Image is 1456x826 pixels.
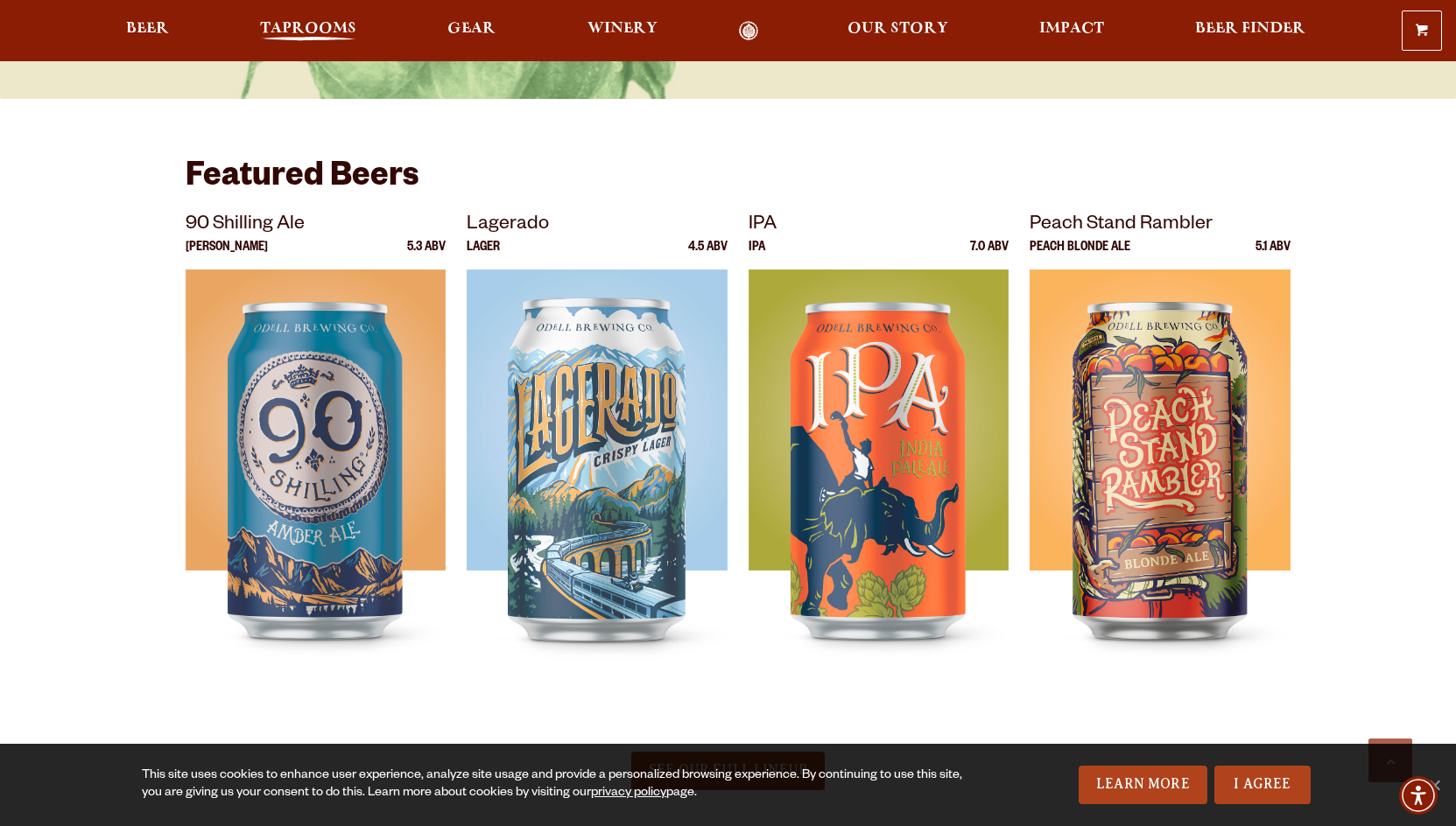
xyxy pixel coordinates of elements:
[186,157,1271,210] h3: Featured Beers
[848,22,948,36] span: Our Story
[1256,241,1291,269] p: 5.1 ABV
[587,22,658,36] span: Winery
[407,241,446,269] p: 5.3 ABV
[749,210,1009,241] p: IPA
[186,269,447,707] img: 90 Shilling Ale
[970,241,1009,269] p: 7.0 ABV
[436,21,507,41] a: Gear
[576,21,669,41] a: Winery
[260,22,356,36] span: Taprooms
[1030,210,1291,241] p: Peach Stand Rambler
[1030,269,1291,707] img: Peach Stand Rambler
[1368,738,1412,782] a: Scroll to top
[1184,21,1317,41] a: Beer Finder
[591,787,666,801] a: privacy policy
[126,22,169,36] span: Beer
[1195,22,1305,36] span: Beer Finder
[467,210,728,241] p: Lagerado
[1039,22,1104,36] span: Impact
[1214,766,1311,804] a: I Agree
[1028,21,1115,41] a: Impact
[186,210,447,707] a: 90 Shilling Ale [PERSON_NAME] 5.3 ABV 90 Shilling Ale 90 Shilling Ale
[1030,241,1130,269] p: Peach Blonde Ale
[467,241,500,269] p: Lager
[749,241,765,269] p: IPA
[688,241,728,269] p: 4.5 ABV
[115,21,180,41] a: Beer
[467,210,728,707] a: Lagerado Lager 4.5 ABV Lagerado Lagerado
[447,22,496,36] span: Gear
[467,269,728,707] img: Lagerado
[142,767,963,802] div: This site uses cookies to enhance user experience, analyze site usage and provide a personalized ...
[836,21,960,41] a: Our Story
[749,210,1009,707] a: IPA IPA 7.0 ABV IPA IPA
[249,21,368,41] a: Taprooms
[186,241,268,269] p: [PERSON_NAME]
[1399,776,1438,815] div: Accessibility Menu
[1030,210,1291,707] a: Peach Stand Rambler Peach Blonde Ale 5.1 ABV Peach Stand Rambler Peach Stand Rambler
[1079,766,1207,804] a: Learn More
[716,21,782,41] a: Odell Home
[749,269,1009,707] img: IPA
[186,210,447,241] p: 90 Shilling Ale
